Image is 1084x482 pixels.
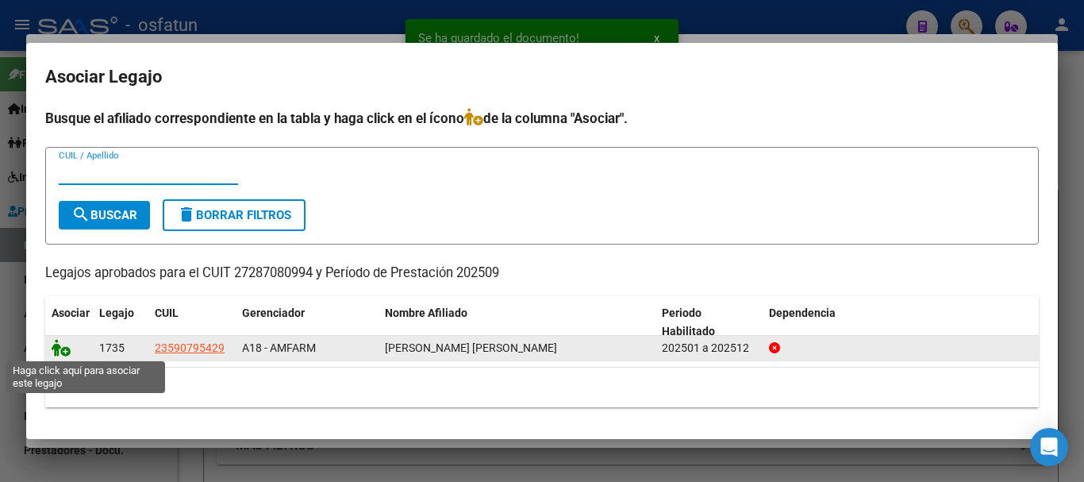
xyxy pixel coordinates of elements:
datatable-header-cell: Asociar [45,296,93,349]
span: 23590795429 [155,341,225,354]
div: 202501 a 202512 [662,339,756,357]
span: CHACON RODRIGUEZ AARON RICARDO [385,341,557,354]
p: Legajos aprobados para el CUIT 27287080994 y Período de Prestación 202509 [45,264,1039,283]
div: Open Intercom Messenger [1030,428,1068,466]
button: Borrar Filtros [163,199,306,231]
span: Nombre Afiliado [385,307,467,319]
datatable-header-cell: CUIL [148,296,236,349]
span: Dependencia [769,307,836,319]
datatable-header-cell: Gerenciador [236,296,379,349]
div: 1 registros [45,368,1039,407]
span: A18 - AMFARM [242,341,316,354]
datatable-header-cell: Periodo Habilitado [655,296,763,349]
span: Buscar [71,208,137,222]
mat-icon: delete [177,205,196,224]
span: Borrar Filtros [177,208,291,222]
span: Asociar [52,307,90,319]
mat-icon: search [71,205,90,224]
datatable-header-cell: Dependencia [763,296,1040,349]
datatable-header-cell: Legajo [93,296,148,349]
span: 1735 [99,341,125,354]
span: Legajo [99,307,134,319]
datatable-header-cell: Nombre Afiliado [379,296,655,349]
span: CUIL [155,307,179,319]
button: Buscar [59,201,150,229]
span: Periodo Habilitado [662,307,715,337]
span: Gerenciador [242,307,305,319]
h4: Busque el afiliado correspondiente en la tabla y haga click en el ícono de la columna "Asociar". [45,108,1039,129]
h2: Asociar Legajo [45,62,1039,92]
